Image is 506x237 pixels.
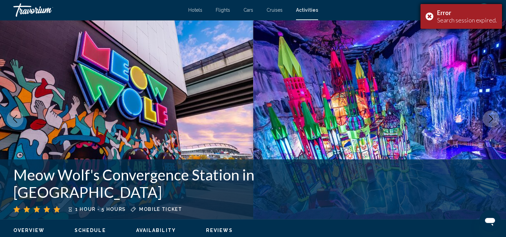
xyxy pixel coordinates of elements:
button: User Menu [475,3,493,17]
div: Search session expired. [437,16,497,24]
button: Availability [136,227,176,233]
span: Mobile ticket [139,207,182,212]
span: 1 hour - 5 hours [75,207,126,212]
iframe: Button to launch messaging window [479,210,501,232]
a: Flights [216,7,230,13]
a: Cars [243,7,253,13]
a: Activities [296,7,318,13]
button: Reviews [206,227,233,233]
button: Previous image [7,110,23,127]
a: Cruises [267,7,283,13]
a: Hotels [188,7,202,13]
h1: Meow Wolf's Convergence Station in [GEOGRAPHIC_DATA] [13,166,386,201]
button: Overview [13,227,44,233]
button: Next image [483,110,499,127]
div: Error [437,9,497,16]
a: Travorium [13,3,182,17]
button: Schedule [75,227,106,233]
